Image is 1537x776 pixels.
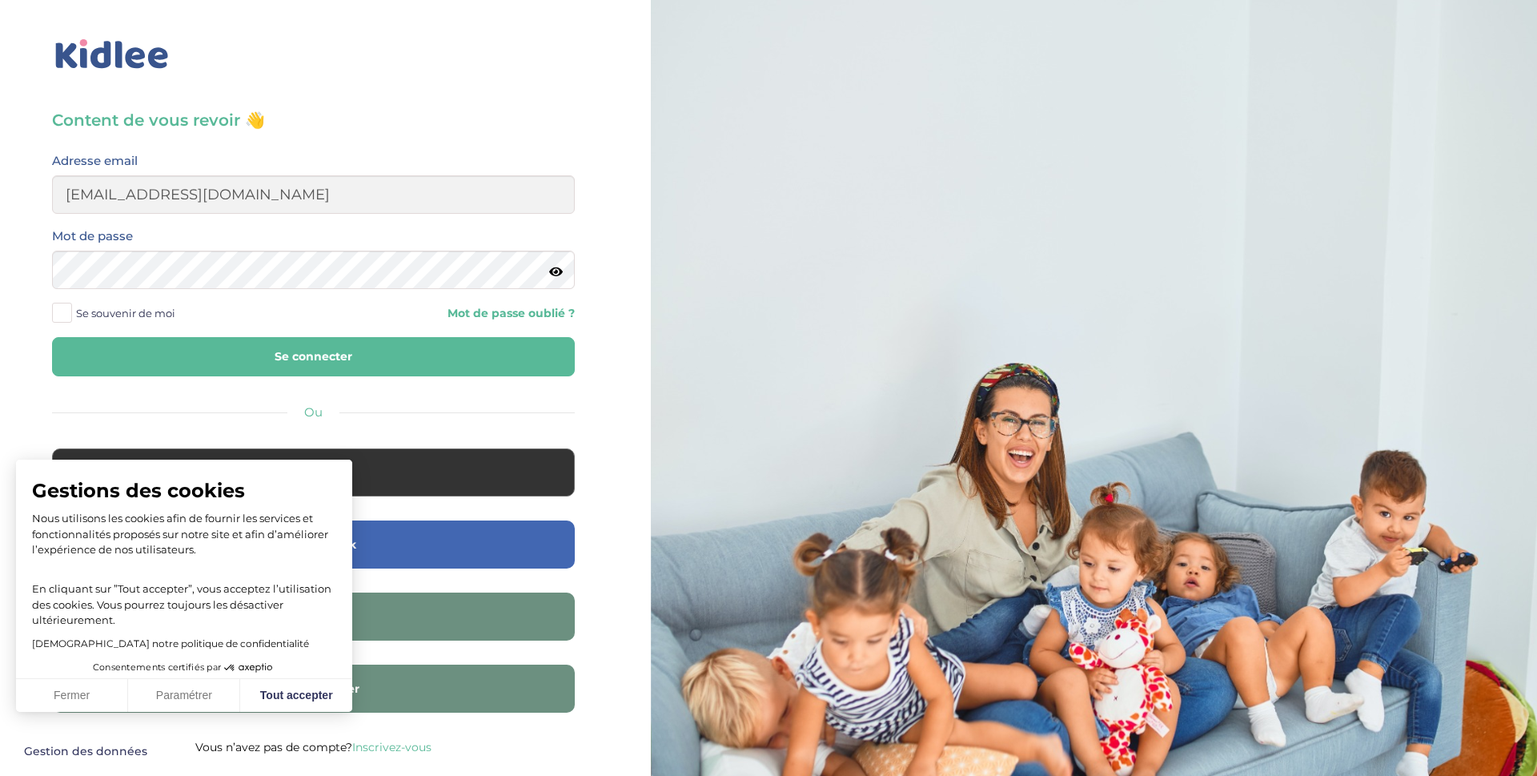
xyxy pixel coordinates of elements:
button: Paramétrer [128,679,240,713]
button: Tout accepter [240,679,352,713]
p: Nous utilisons les cookies afin de fournir les services et fonctionnalités proposés sur notre sit... [32,511,336,558]
span: Consentements certifiés par [93,663,221,672]
label: Adresse email [52,151,138,171]
p: En cliquant sur ”Tout accepter”, vous acceptez l’utilisation des cookies. Vous pourrez toujours l... [32,566,336,629]
span: Facebook [299,537,356,553]
a: [DEMOGRAPHIC_DATA] notre politique de confidentialité [32,637,309,649]
span: Se souvenir de moi [76,303,175,324]
svg: Axeptio [224,644,272,692]
span: Gestions des cookies [32,479,336,503]
button: Fermer le widget sans consentement [14,735,157,769]
input: Email [52,175,575,214]
span: Gestion des données [24,745,147,759]
button: Consentements certifiés par [85,657,283,678]
span: Ou [304,404,323,420]
img: logo_kidlee_bleu [52,36,172,73]
button: Google [52,448,575,497]
p: Vous n’avez pas de compte? [52,737,575,758]
button: Se connecter [52,337,575,376]
button: Fermer [16,679,128,713]
a: Inscrivez-vous [352,740,431,754]
h3: Content de vous revoir 👋 [52,109,575,131]
a: Mot de passe oublié ? [325,306,574,321]
label: Mot de passe [52,226,133,247]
